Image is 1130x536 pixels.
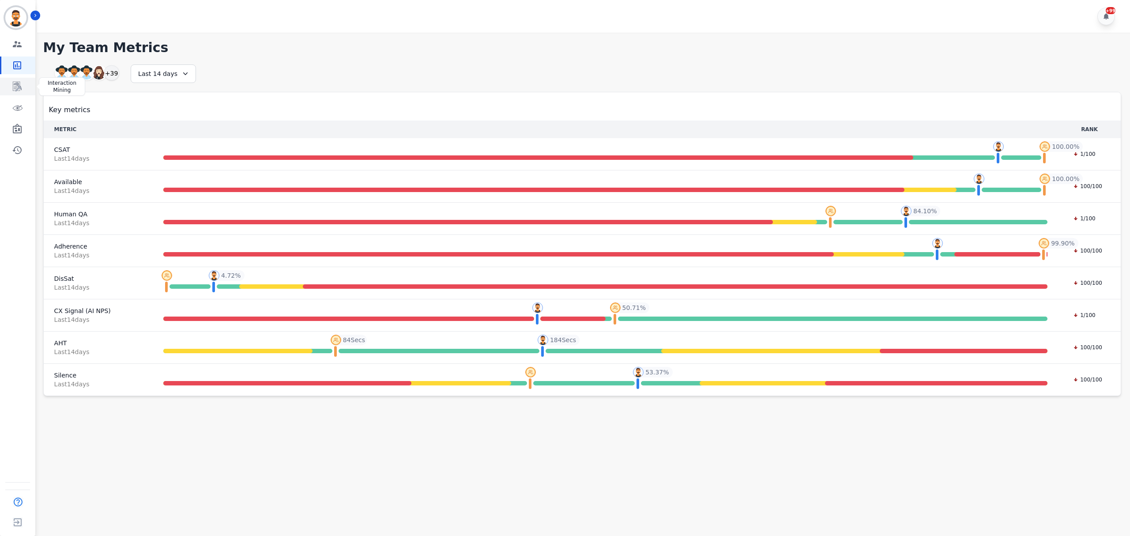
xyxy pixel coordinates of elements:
span: Last 14 day s [54,186,140,195]
img: profile-pic [538,335,548,345]
div: 1/100 [1069,214,1100,223]
span: 4.72 % [221,271,241,280]
span: Silence [54,371,140,380]
span: 100.00 % [1052,142,1079,151]
th: METRIC [44,121,151,138]
div: 100/100 [1069,279,1107,287]
span: Key metrics [49,105,90,115]
span: DisSat [54,274,140,283]
span: Last 14 day s [54,283,140,292]
span: Last 14 day s [54,154,140,163]
span: Human QA [54,210,140,219]
span: Adherence [54,242,140,251]
img: profile-pic [1039,238,1049,249]
span: Available [54,177,140,186]
img: profile-pic [633,367,644,377]
img: profile-pic [825,206,836,216]
img: profile-pic [932,238,943,249]
img: profile-pic [331,335,341,345]
span: 53.37 % [645,368,669,377]
div: 100/100 [1069,375,1107,384]
span: Last 14 day s [54,251,140,260]
span: 84 Secs [343,336,365,344]
img: profile-pic [162,270,172,281]
div: +39 [104,65,119,80]
img: profile-pic [610,302,621,313]
span: 50.71 % [622,303,646,312]
span: 99.90 % [1051,239,1074,248]
img: Bordered avatar [5,7,26,28]
span: CX Signal (AI NPS) [54,306,140,315]
img: profile-pic [532,302,543,313]
th: RANK [1058,121,1121,138]
span: Last 14 day s [54,315,140,324]
img: profile-pic [209,270,219,281]
img: profile-pic [901,206,912,216]
img: profile-pic [1040,174,1050,184]
div: 100/100 [1069,182,1107,191]
div: 1/100 [1069,311,1100,320]
span: 84.10 % [913,207,937,215]
img: profile-pic [1040,141,1050,152]
span: Last 14 day s [54,219,140,227]
h1: My Team Metrics [43,40,1121,56]
span: AHT [54,339,140,347]
div: 1/100 [1069,150,1100,159]
div: 100/100 [1069,246,1107,255]
img: profile-pic [993,141,1004,152]
span: 184 Secs [550,336,576,344]
img: profile-pic [525,367,536,377]
div: +99 [1106,7,1115,14]
span: CSAT [54,145,140,154]
div: Last 14 days [131,64,196,83]
img: profile-pic [974,174,984,184]
div: 100/100 [1069,343,1107,352]
span: 100.00 % [1052,174,1079,183]
span: Last 14 day s [54,380,140,389]
span: Last 14 day s [54,347,140,356]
